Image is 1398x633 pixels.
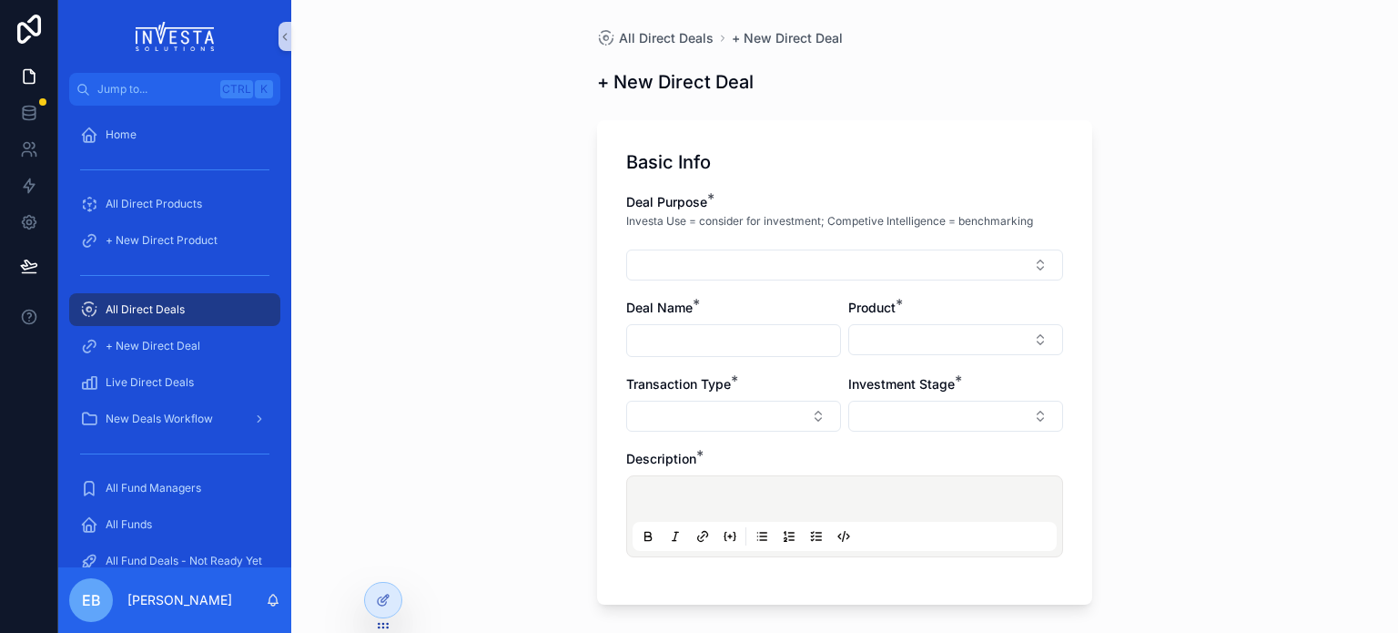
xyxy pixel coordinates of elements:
[626,250,1063,281] button: Select Button
[106,481,201,495] span: All Fund Managers
[69,293,280,326] a: All Direct Deals
[626,401,841,432] button: Select Button
[626,213,1033,230] p: Investa Use = consider for investment; Competive Intelligence = benchmarking
[69,545,280,577] a: All Fund Deals - Not Ready Yet
[82,589,101,611] span: EB
[69,118,280,151] a: Home
[848,376,955,392] span: Investment Stage
[106,339,200,353] span: + New Direct Deal
[626,149,711,175] h1: Basic Info
[732,29,843,47] a: + New Direct Deal
[257,82,271,97] span: K
[626,376,731,392] span: Transaction Type
[106,302,185,317] span: All Direct Deals
[69,403,280,435] a: New Deals Workflow
[106,233,218,248] span: + New Direct Product
[69,472,280,505] a: All Fund Managers
[106,128,137,142] span: Home
[597,29,714,47] a: All Direct Deals
[69,73,280,106] button: Jump to...CtrlK
[69,188,280,220] a: All Direct Products
[106,554,262,568] span: All Fund Deals - Not Ready Yet
[136,22,215,51] img: App logo
[626,194,707,209] span: Deal Purpose
[69,508,280,541] a: All Funds
[69,366,280,399] a: Live Direct Deals
[127,591,232,609] p: [PERSON_NAME]
[626,451,696,466] span: Description
[848,324,1063,355] button: Select Button
[848,300,896,315] span: Product
[106,375,194,390] span: Live Direct Deals
[106,412,213,426] span: New Deals Workflow
[106,197,202,211] span: All Direct Products
[220,80,253,98] span: Ctrl
[97,82,213,97] span: Jump to...
[58,106,291,567] div: scrollable content
[848,401,1063,432] button: Select Button
[619,29,714,47] span: All Direct Deals
[597,69,754,95] h1: + New Direct Deal
[69,330,280,362] a: + New Direct Deal
[626,300,693,315] span: Deal Name
[69,224,280,257] a: + New Direct Product
[106,517,152,532] span: All Funds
